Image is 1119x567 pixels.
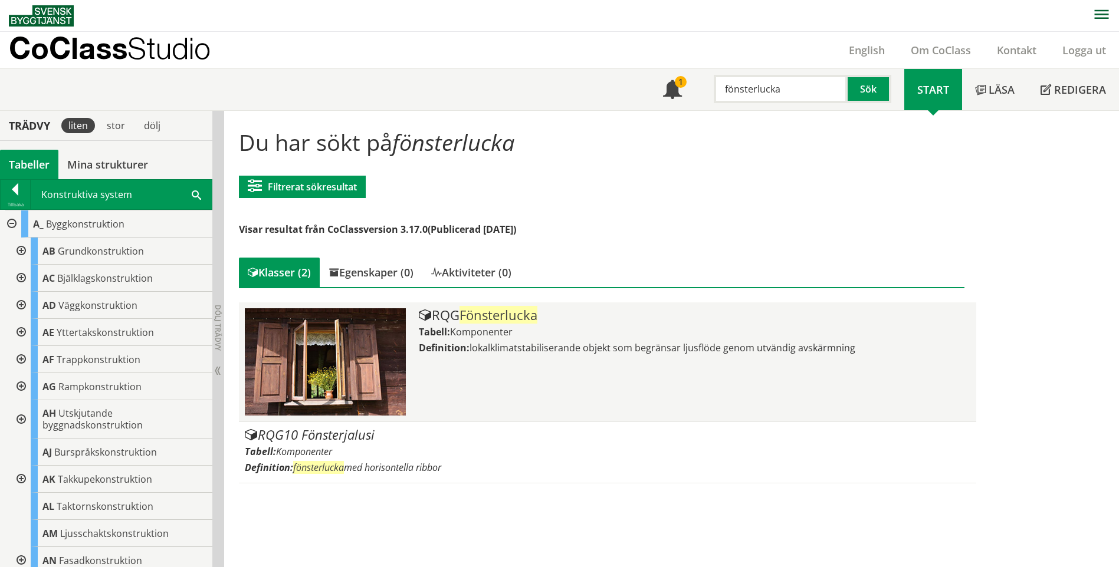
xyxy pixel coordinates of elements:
[58,245,144,258] span: Grundkonstruktion
[54,446,157,459] span: Burspråkskonstruktion
[1049,43,1119,57] a: Logga ut
[1054,83,1106,97] span: Redigera
[450,325,513,338] span: Komponenter
[9,5,74,27] img: Svensk Byggtjänst
[419,341,470,354] label: Definition:
[42,326,54,339] span: AE
[57,353,140,366] span: Trappkonstruktion
[58,150,157,179] a: Mina strukturer
[245,428,970,442] div: RQG10 Fönsterjalusi
[137,118,168,133] div: dölj
[42,554,57,567] span: AN
[428,223,516,236] span: (Publicerad [DATE])
[42,500,54,513] span: AL
[2,119,57,132] div: Trädvy
[320,258,422,287] div: Egenskaper (0)
[675,76,687,88] div: 1
[276,445,332,458] span: Komponenter
[42,407,143,431] span: Utskjutande byggnadskonstruktion
[57,272,153,285] span: Bjälklagskonstruktion
[245,445,276,458] label: Tabell:
[61,118,95,133] div: liten
[293,461,344,474] span: fönsterlucka
[989,83,1015,97] span: Läsa
[31,180,212,209] div: Konstruktiva system
[127,31,211,65] span: Studio
[58,299,137,312] span: Väggkonstruktion
[470,341,855,354] span: lokalklimatstabiliserande objekt som begränsar ljusflöde genom utvändig avskärmning
[57,326,154,339] span: Yttertakskonstruktion
[460,306,537,324] span: Fönsterlucka
[42,272,55,285] span: AC
[1,200,30,209] div: Tillbaka
[419,325,450,338] label: Tabell:
[245,308,406,416] img: Tabell
[422,258,520,287] div: Aktiviteter (0)
[42,446,52,459] span: AJ
[1028,69,1119,110] a: Redigera
[42,407,56,420] span: AH
[239,129,964,155] h1: Du har sökt på
[9,41,211,55] p: CoClass
[42,473,55,486] span: AK
[848,75,891,103] button: Sök
[984,43,1049,57] a: Kontakt
[42,299,56,312] span: AD
[46,217,124,230] span: Byggkonstruktion
[100,118,132,133] div: stor
[904,69,962,110] a: Start
[58,380,142,393] span: Rampkonstruktion
[714,75,848,103] input: Sök
[33,217,44,230] span: A_
[42,380,56,393] span: AG
[60,527,169,540] span: Ljusschaktskonstruktion
[239,258,320,287] div: Klasser (2)
[898,43,984,57] a: Om CoClass
[192,188,201,200] span: Sök i tabellen
[392,127,514,157] span: fönsterlucka
[59,554,142,567] span: Fasadkonstruktion
[836,43,898,57] a: English
[213,305,223,351] span: Dölj trädvy
[42,527,58,540] span: AM
[962,69,1028,110] a: Läsa
[239,176,366,198] button: Filtrerat sökresultat
[42,245,55,258] span: AB
[58,473,152,486] span: Takkupekonstruktion
[650,69,695,110] a: 1
[42,353,54,366] span: AF
[9,32,236,68] a: CoClassStudio
[245,461,293,474] label: Definition:
[419,308,970,322] div: RQG
[293,461,441,474] span: med horisontella ribbor
[917,83,949,97] span: Start
[663,81,682,100] span: Notifikationer
[57,500,153,513] span: Taktornskonstruktion
[239,223,428,236] span: Visar resultat från CoClassversion 3.17.0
